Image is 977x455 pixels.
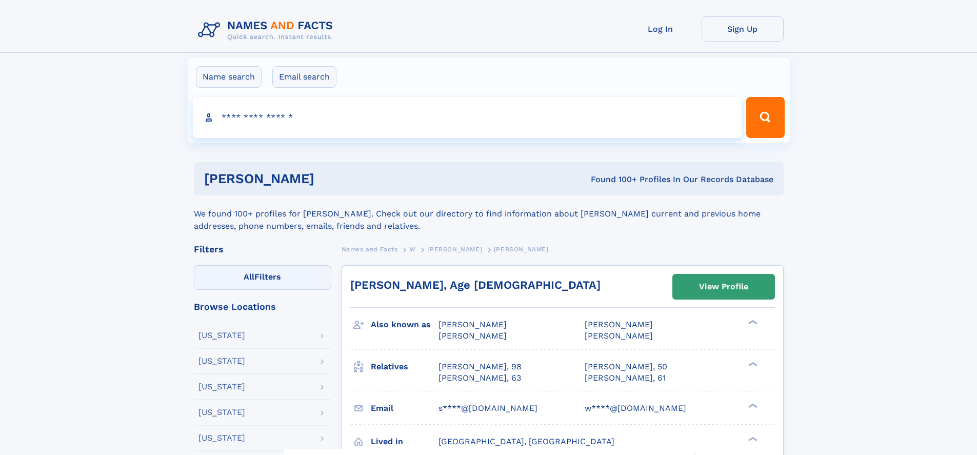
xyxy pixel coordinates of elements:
[204,172,453,185] h1: [PERSON_NAME]
[244,272,254,282] span: All
[699,275,748,299] div: View Profile
[746,319,758,326] div: ❯
[272,66,336,88] label: Email search
[746,97,784,138] button: Search Button
[438,361,522,372] a: [PERSON_NAME], 98
[746,361,758,367] div: ❯
[198,434,245,442] div: [US_STATE]
[198,331,245,340] div: [US_STATE]
[194,16,342,44] img: Logo Names and Facts
[198,357,245,365] div: [US_STATE]
[620,16,702,42] a: Log In
[746,402,758,409] div: ❯
[193,97,742,138] input: search input
[438,372,521,384] a: [PERSON_NAME], 63
[350,279,601,291] a: [PERSON_NAME], Age [DEMOGRAPHIC_DATA]
[746,436,758,442] div: ❯
[427,246,482,253] span: [PERSON_NAME]
[198,408,245,417] div: [US_STATE]
[438,320,507,329] span: [PERSON_NAME]
[585,331,653,341] span: [PERSON_NAME]
[585,372,666,384] a: [PERSON_NAME], 61
[409,246,416,253] span: W
[371,400,438,417] h3: Email
[438,331,507,341] span: [PERSON_NAME]
[427,243,482,255] a: [PERSON_NAME]
[371,358,438,375] h3: Relatives
[585,320,653,329] span: [PERSON_NAME]
[194,265,331,290] label: Filters
[438,437,614,446] span: [GEOGRAPHIC_DATA], [GEOGRAPHIC_DATA]
[585,361,667,372] a: [PERSON_NAME], 50
[371,433,438,450] h3: Lived in
[371,316,438,333] h3: Also known as
[198,383,245,391] div: [US_STATE]
[194,195,784,232] div: We found 100+ profiles for [PERSON_NAME]. Check out our directory to find information about [PERS...
[196,66,262,88] label: Name search
[452,174,773,185] div: Found 100+ Profiles In Our Records Database
[702,16,784,42] a: Sign Up
[673,274,774,299] a: View Profile
[194,302,331,311] div: Browse Locations
[342,243,398,255] a: Names and Facts
[194,245,331,254] div: Filters
[494,246,549,253] span: [PERSON_NAME]
[409,243,416,255] a: W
